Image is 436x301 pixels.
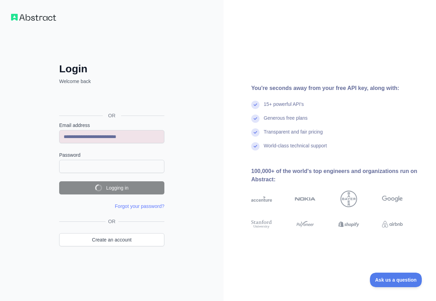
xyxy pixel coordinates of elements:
[264,101,304,115] div: 15+ powerful API's
[251,84,425,92] div: You're seconds away from your free API key, along with:
[295,191,316,207] img: nokia
[382,191,403,207] img: google
[370,273,422,287] iframe: Toggle Customer Support
[251,219,272,229] img: stanford university
[59,122,164,129] label: Email address
[264,142,327,156] div: World-class technical support
[59,63,164,75] h2: Login
[251,115,260,123] img: check mark
[59,233,164,246] a: Create an account
[264,115,308,128] div: Generous free plans
[382,219,403,229] img: airbnb
[59,152,164,158] label: Password
[59,181,164,194] button: Logging in
[11,14,56,21] img: Workflow
[56,92,166,108] iframe: Sign in with Google Button
[59,78,164,85] p: Welcome back
[295,219,316,229] img: payoneer
[338,219,359,229] img: shopify
[340,191,357,207] img: bayer
[251,191,272,207] img: accenture
[103,112,121,119] span: OR
[251,101,260,109] img: check mark
[251,167,425,184] div: 100,000+ of the world's top engineers and organizations run on Abstract:
[251,142,260,150] img: check mark
[115,203,164,209] a: Forgot your password?
[264,128,323,142] div: Transparent and fair pricing
[106,218,118,225] span: OR
[251,128,260,137] img: check mark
